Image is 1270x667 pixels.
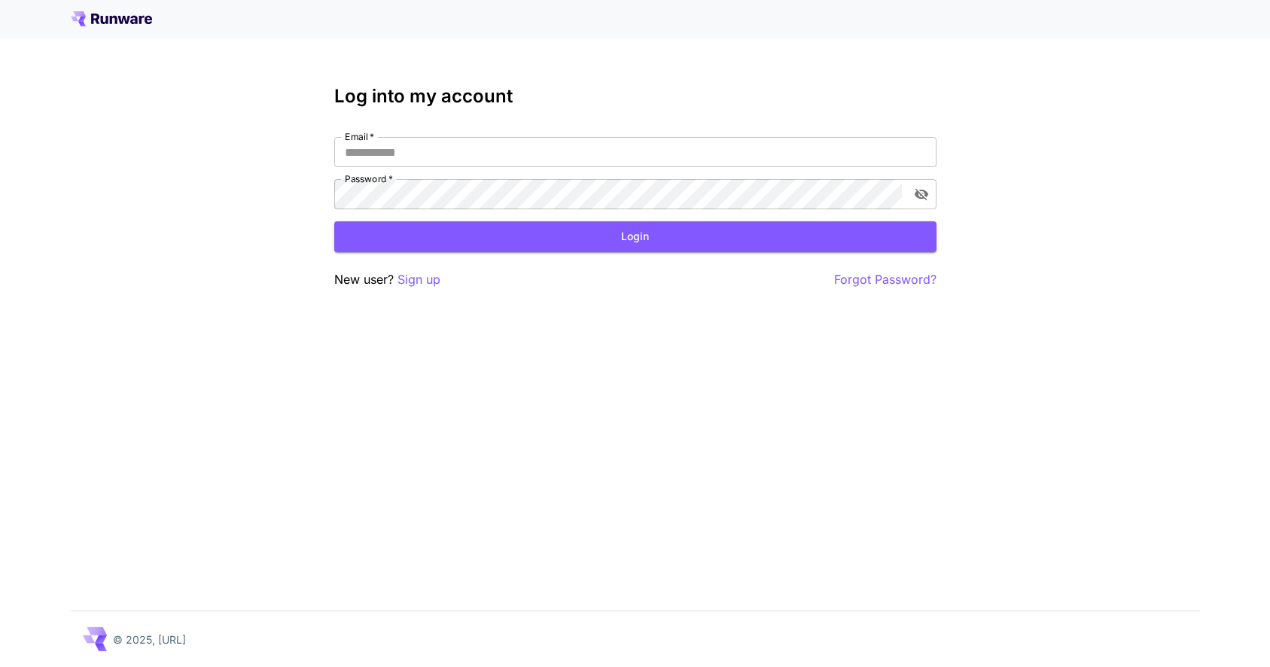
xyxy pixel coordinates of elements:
button: Forgot Password? [834,270,937,289]
button: toggle password visibility [908,181,935,208]
p: New user? [334,270,440,289]
label: Email [345,130,374,143]
h3: Log into my account [334,86,937,107]
p: © 2025, [URL] [113,632,186,647]
button: Login [334,221,937,252]
label: Password [345,172,393,185]
button: Sign up [397,270,440,289]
